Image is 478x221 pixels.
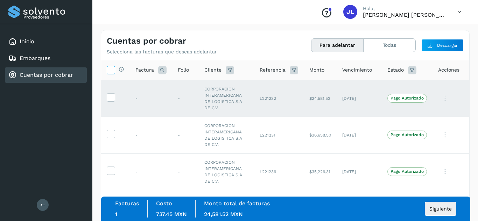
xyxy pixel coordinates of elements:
[172,80,199,117] td: -
[425,202,456,216] button: Siguiente
[309,66,324,74] span: Monto
[342,66,372,74] span: Vencimiento
[5,34,87,49] div: Inicio
[304,153,337,190] td: $35,226.31
[337,153,382,190] td: [DATE]
[156,200,172,207] label: Costo
[172,153,199,190] td: -
[130,153,172,190] td: -
[130,117,172,153] td: -
[304,117,337,153] td: $36,658.50
[115,211,117,218] span: 1
[204,66,222,74] span: Cliente
[20,38,34,45] a: Inicio
[199,117,254,153] td: CORPORACION INTERAMERICANA DE LOGISTICA S.A DE C.V.
[5,51,87,66] div: Embarques
[364,39,415,52] button: Todas
[204,211,243,218] span: 24,581.52 MXN
[5,67,87,83] div: Cuentas por cobrar
[135,66,154,74] span: Factura
[254,117,304,153] td: L221231
[363,12,447,18] p: Juan Luis Ceballos Salgado
[337,117,382,153] td: [DATE]
[172,117,199,153] td: -
[204,200,270,207] label: Monto total de facturas
[260,66,286,74] span: Referencia
[20,55,50,61] a: Embarques
[107,49,217,55] p: Selecciona las facturas que deseas adelantar
[311,39,364,52] button: Para adelantar
[429,206,452,211] span: Siguiente
[115,200,139,207] label: Facturas
[107,36,186,46] h4: Cuentas por cobrar
[391,169,424,174] p: Pago Autorizado
[391,132,424,137] p: Pago Autorizado
[437,42,458,49] span: Descargar
[421,39,464,52] button: Descargar
[199,80,254,117] td: CORPORACION INTERAMERICANA DE LOGISTICA S.A DE C.V.
[254,153,304,190] td: L221236
[178,66,189,74] span: Folio
[23,15,84,20] p: Proveedores
[391,96,424,101] p: Pago Autorizado
[438,66,459,74] span: Acciones
[130,80,172,117] td: -
[199,153,254,190] td: CORPORACION INTERAMERICANA DE LOGISTICA S.A DE C.V.
[337,80,382,117] td: [DATE]
[363,6,447,12] p: Hola,
[20,72,73,78] a: Cuentas por cobrar
[156,211,187,218] span: 737.45 MXN
[254,80,304,117] td: L221232
[387,66,404,74] span: Estado
[304,80,337,117] td: $24,581.52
